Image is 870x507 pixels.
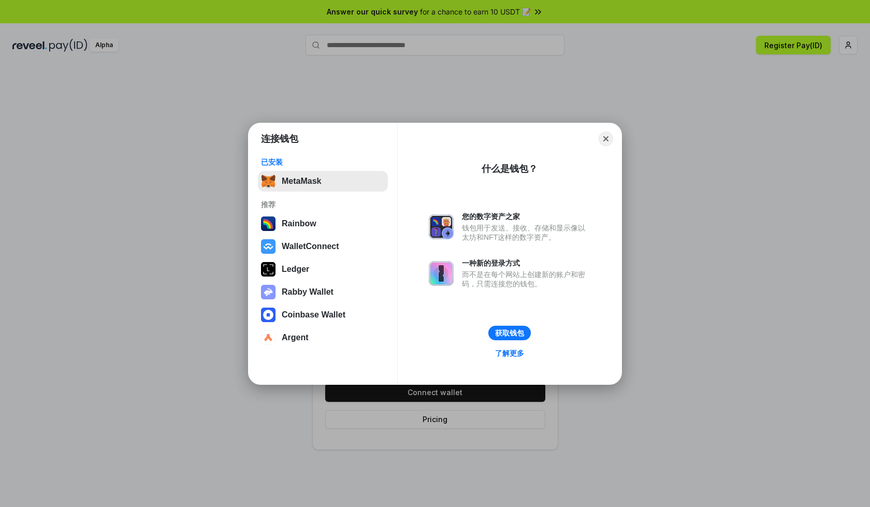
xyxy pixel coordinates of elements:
[261,239,275,254] img: svg+xml,%3Csvg%20width%3D%2228%22%20height%3D%2228%22%20viewBox%3D%220%200%2028%2028%22%20fill%3D...
[282,310,345,320] div: Coinbase Wallet
[282,242,339,251] div: WalletConnect
[282,219,316,228] div: Rainbow
[261,262,275,277] img: svg+xml,%3Csvg%20xmlns%3D%22http%3A%2F%2Fwww.w3.org%2F2000%2Fsvg%22%20width%3D%2228%22%20height%3...
[462,223,590,242] div: 钱包用于发送、接收、存储和显示像以太坊和NFT这样的数字资产。
[258,171,388,192] button: MetaMask
[429,261,454,286] img: svg+xml,%3Csvg%20xmlns%3D%22http%3A%2F%2Fwww.w3.org%2F2000%2Fsvg%22%20fill%3D%22none%22%20viewBox...
[488,326,531,340] button: 获取钱包
[429,214,454,239] img: svg+xml,%3Csvg%20xmlns%3D%22http%3A%2F%2Fwww.w3.org%2F2000%2Fsvg%22%20fill%3D%22none%22%20viewBox...
[261,285,275,299] img: svg+xml,%3Csvg%20xmlns%3D%22http%3A%2F%2Fwww.w3.org%2F2000%2Fsvg%22%20fill%3D%22none%22%20viewBox...
[261,330,275,345] img: svg+xml,%3Csvg%20width%3D%2228%22%20height%3D%2228%22%20viewBox%3D%220%200%2028%2028%22%20fill%3D...
[599,132,613,146] button: Close
[282,287,334,297] div: Rabby Wallet
[258,327,388,348] button: Argent
[261,174,275,189] img: svg+xml,%3Csvg%20fill%3D%22none%22%20height%3D%2233%22%20viewBox%3D%220%200%2035%2033%22%20width%...
[258,305,388,325] button: Coinbase Wallet
[462,270,590,288] div: 而不是在每个网站上创建新的账户和密码，只需连接您的钱包。
[261,308,275,322] img: svg+xml,%3Csvg%20width%3D%2228%22%20height%3D%2228%22%20viewBox%3D%220%200%2028%2028%22%20fill%3D...
[258,259,388,280] button: Ledger
[495,349,524,358] div: 了解更多
[495,328,524,338] div: 获取钱包
[282,333,309,342] div: Argent
[258,236,388,257] button: WalletConnect
[261,216,275,231] img: svg+xml,%3Csvg%20width%3D%22120%22%20height%3D%22120%22%20viewBox%3D%220%200%20120%20120%22%20fil...
[489,346,530,360] a: 了解更多
[261,133,298,145] h1: 连接钱包
[462,258,590,268] div: 一种新的登录方式
[482,163,538,175] div: 什么是钱包？
[462,212,590,221] div: 您的数字资产之家
[258,213,388,234] button: Rainbow
[282,265,309,274] div: Ledger
[282,177,321,186] div: MetaMask
[261,200,385,209] div: 推荐
[258,282,388,302] button: Rabby Wallet
[261,157,385,167] div: 已安装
